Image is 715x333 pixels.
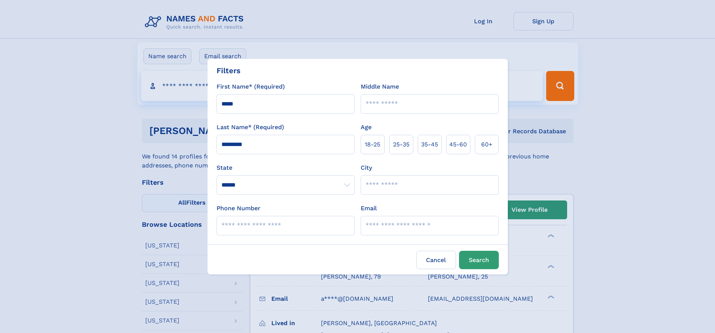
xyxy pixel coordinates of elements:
[361,204,377,213] label: Email
[217,123,284,132] label: Last Name* (Required)
[365,140,380,149] span: 18‑25
[421,140,438,149] span: 35‑45
[449,140,467,149] span: 45‑60
[393,140,409,149] span: 25‑35
[361,123,372,132] label: Age
[217,163,355,172] label: State
[481,140,492,149] span: 60+
[217,204,260,213] label: Phone Number
[217,65,241,76] div: Filters
[361,82,399,91] label: Middle Name
[217,82,285,91] label: First Name* (Required)
[416,251,456,269] label: Cancel
[459,251,499,269] button: Search
[361,163,372,172] label: City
